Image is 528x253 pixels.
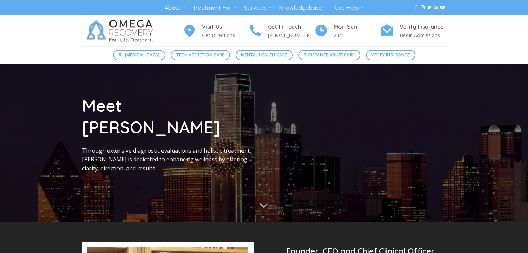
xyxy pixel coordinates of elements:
a: About [165,1,185,14]
a: [MEDICAL_DATA] [113,50,166,60]
a: Knowledgebase [279,1,327,14]
span: Verify Insurance [371,52,410,58]
a: Follow on YouTube [440,5,445,10]
a: Mental Health Care [236,50,293,60]
span: Mental Health Care [241,52,287,58]
span: Substance Abuse Care [304,52,354,58]
a: Follow on Instagram [421,5,425,10]
p: 24/7 [334,31,380,39]
button: Scroll for more [251,197,277,215]
a: Follow on Twitter [427,5,431,10]
a: Services [244,1,271,14]
a: Verify Insurance [366,50,415,60]
p: [PHONE_NUMBER] [268,31,314,39]
a: Follow on Facebook [414,5,418,10]
img: Omega Recovery [82,15,160,46]
p: Through extensive diagnostic evaluations and holistic treatment, [PERSON_NAME] is dedicated to en... [82,146,259,173]
h1: Meet [PERSON_NAME] [82,95,259,138]
a: Treatment For [193,1,236,14]
a: Get Help [335,1,363,14]
a: Tech Addiction Care [171,50,230,60]
a: Visit Us Get Directions [183,22,248,39]
h4: Verify Insurance [399,22,446,31]
a: Get In Touch [PHONE_NUMBER] [248,22,314,39]
a: Substance Abuse Care [298,50,360,60]
h4: Get In Touch [268,22,314,31]
h4: Visit Us [202,22,248,31]
p: Begin Admissions [399,31,446,39]
a: Send us an email [434,5,438,10]
span: Tech Addiction Care [176,52,224,58]
span: [MEDICAL_DATA] [125,52,160,58]
p: Get Directions [202,31,248,39]
h4: Mon-Sun [334,22,380,31]
a: Verify Insurance Begin Admissions [380,22,446,39]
